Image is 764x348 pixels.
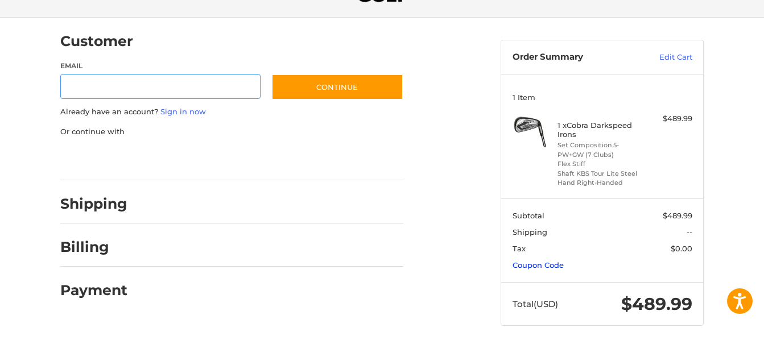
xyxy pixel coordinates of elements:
span: $489.99 [663,211,692,220]
h2: Payment [60,281,127,299]
h3: 1 Item [513,93,692,102]
span: Tax [513,244,526,253]
iframe: PayPal-paypal [57,148,142,169]
span: $489.99 [621,293,692,314]
iframe: PayPal-paylater [153,148,238,169]
span: Shipping [513,227,547,237]
a: Edit Cart [635,52,692,63]
label: Email [60,61,261,71]
a: Sign in now [160,107,206,116]
span: $0.00 [671,244,692,253]
span: Subtotal [513,211,544,220]
span: Total (USD) [513,299,558,309]
h2: Customer [60,32,133,50]
iframe: Google Customer Reviews [670,317,764,348]
iframe: PayPal-venmo [250,148,335,169]
li: Hand Right-Handed [557,178,645,188]
a: Coupon Code [513,260,564,270]
div: $489.99 [647,113,692,125]
h2: Shipping [60,195,127,213]
p: Or continue with [60,126,403,138]
li: Set Composition 5-PW+GW (7 Clubs) [557,140,645,159]
h2: Billing [60,238,127,256]
span: -- [687,227,692,237]
p: Already have an account? [60,106,403,118]
li: Flex Stiff [557,159,645,169]
h4: 1 x Cobra Darkspeed Irons [557,121,645,139]
h3: Order Summary [513,52,635,63]
li: Shaft KBS Tour Lite Steel [557,169,645,179]
button: Continue [271,74,403,100]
